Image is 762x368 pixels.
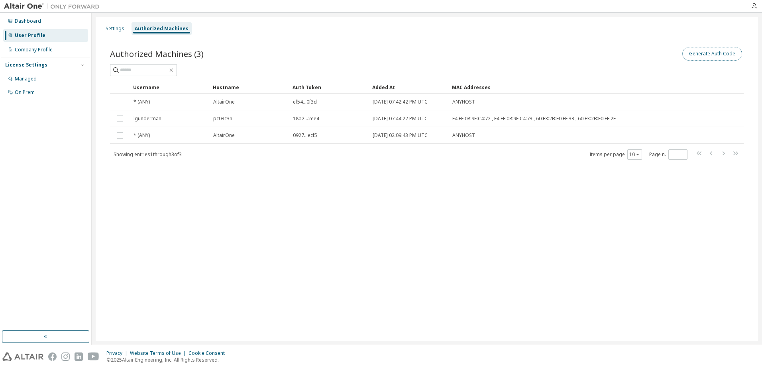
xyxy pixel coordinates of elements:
[189,350,230,356] div: Cookie Consent
[213,99,235,105] span: AltairOne
[372,81,446,94] div: Added At
[373,115,428,122] span: [DATE] 07:44:22 PM UTC
[15,89,35,96] div: On Prem
[5,62,47,68] div: License Settings
[61,352,70,361] img: instagram.svg
[135,25,189,32] div: Authorized Machines
[133,81,206,94] div: Username
[75,352,83,361] img: linkedin.svg
[106,350,130,356] div: Privacy
[213,81,286,94] div: Hostname
[2,352,43,361] img: altair_logo.svg
[452,132,475,139] span: ANYHOST
[15,47,53,53] div: Company Profile
[293,99,317,105] span: ef54...0f3d
[15,76,37,82] div: Managed
[452,115,616,122] span: F4:EE:08:9F:C4:72 , F4:EE:08:9F:C4:73 , 60:E3:2B:E0:FE:33 , 60:E3:2B:E0:FE:2F
[130,350,189,356] div: Website Terms of Use
[15,32,45,39] div: User Profile
[373,99,428,105] span: [DATE] 07:42:42 PM UTC
[48,352,57,361] img: facebook.svg
[134,132,150,139] span: * (ANY)
[293,81,366,94] div: Auth Token
[4,2,104,10] img: Altair One
[629,151,640,158] button: 10
[213,115,232,122] span: pc03c3n
[452,99,475,105] span: ANYHOST
[106,25,124,32] div: Settings
[649,149,687,160] span: Page n.
[114,151,182,158] span: Showing entries 1 through 3 of 3
[106,356,230,363] p: © 2025 Altair Engineering, Inc. All Rights Reserved.
[213,132,235,139] span: AltairOne
[15,18,41,24] div: Dashboard
[110,48,204,59] span: Authorized Machines (3)
[682,47,742,61] button: Generate Auth Code
[373,132,428,139] span: [DATE] 02:09:43 PM UTC
[134,99,150,105] span: * (ANY)
[589,149,642,160] span: Items per page
[88,352,99,361] img: youtube.svg
[134,115,161,122] span: lgunderman
[452,81,662,94] div: MAC Addresses
[293,115,319,122] span: 18b2...2ee4
[293,132,317,139] span: 0927...ecf5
